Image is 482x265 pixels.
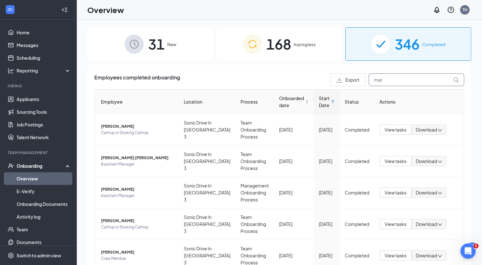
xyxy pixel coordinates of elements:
[416,252,437,259] span: Download
[17,118,71,131] a: Job Postings
[8,252,14,259] svg: Settings
[235,177,274,208] td: Management Onboarding Process
[460,243,476,259] iframe: Intercom live chat
[179,177,235,208] td: Sonic Drive In [GEOGRAPHIC_DATA] 3
[179,208,235,240] td: Sonic Drive In [GEOGRAPHIC_DATA] 3
[345,189,369,196] div: Completed
[469,242,476,248] div: 74
[345,76,359,83] span: Export
[274,90,314,114] th: Onboarded date
[385,221,406,228] span: View tasks
[416,126,437,133] span: Download
[101,249,174,255] span: [PERSON_NAME]
[385,189,406,196] span: View tasks
[8,163,14,169] svg: UserCheck
[179,146,235,177] td: Sonic Drive In [GEOGRAPHIC_DATA] 3
[447,6,455,14] svg: QuestionInfo
[319,95,330,109] span: Start Date
[319,189,335,196] div: [DATE]
[438,222,442,227] span: down
[17,131,71,144] a: Talent Network
[379,219,412,229] button: View tasks
[17,163,66,169] div: Onboarding
[17,105,71,118] a: Sourcing Tools
[279,158,309,165] div: [DATE]
[473,243,478,248] span: 1
[101,224,174,230] span: Carhop or Skating Carhop
[17,51,71,64] a: Scheduling
[148,33,165,55] span: 31
[17,185,71,198] a: E-Verify
[379,187,412,198] button: View tasks
[101,255,174,262] span: Crew Member
[279,189,309,196] div: [DATE]
[345,221,369,228] div: Completed
[416,158,437,165] span: Download
[463,7,467,12] div: TH
[438,191,442,195] span: down
[101,186,174,193] span: [PERSON_NAME]
[330,73,365,86] button: Export
[101,193,174,199] span: Assistant Manager
[17,252,61,259] div: Switch to admin view
[345,126,369,133] div: Completed
[385,126,406,133] span: View tasks
[438,254,442,258] span: down
[438,160,442,164] span: down
[319,158,335,165] div: [DATE]
[279,95,304,109] span: Onboarded date
[101,130,174,136] span: Carhop or Skating Carhop
[17,210,71,223] a: Activity log
[17,67,71,74] div: Reporting
[235,146,274,177] td: Team Onboarding Process
[279,126,309,133] div: [DATE]
[294,41,316,48] span: In progress
[101,155,174,161] span: [PERSON_NAME] [PERSON_NAME]
[416,221,437,228] span: Download
[8,150,70,155] div: Team Management
[95,90,179,114] th: Employee
[8,83,70,89] div: Hiring
[374,90,464,114] th: Actions
[179,90,235,114] th: Location
[94,73,180,86] span: Employees completed onboarding
[385,158,406,165] span: View tasks
[416,189,437,196] span: Download
[87,4,124,15] h1: Overview
[279,221,309,228] div: [DATE]
[101,218,174,224] span: [PERSON_NAME]
[319,126,335,133] div: [DATE]
[7,6,13,13] svg: WorkstreamLogo
[345,252,369,259] div: Completed
[8,67,14,74] svg: Analysis
[379,156,412,166] button: View tasks
[433,6,441,14] svg: Notifications
[345,158,369,165] div: Completed
[61,7,68,13] svg: Collapse
[235,208,274,240] td: Team Onboarding Process
[17,236,71,248] a: Documents
[17,26,71,39] a: Home
[17,93,71,105] a: Applicants
[17,198,71,210] a: Onboarding Documents
[235,90,274,114] th: Process
[340,90,374,114] th: Status
[319,221,335,228] div: [DATE]
[422,41,445,48] span: Completed
[279,252,309,259] div: [DATE]
[369,73,464,86] input: Search by Name, Job Posting, or Process
[395,33,420,55] span: 346
[179,114,235,146] td: Sonic Drive In [GEOGRAPHIC_DATA] 3
[17,172,71,185] a: Overview
[266,33,291,55] span: 168
[438,128,442,132] span: down
[167,41,176,48] span: New
[235,114,274,146] td: Team Onboarding Process
[17,39,71,51] a: Messages
[379,125,412,135] button: View tasks
[101,123,174,130] span: [PERSON_NAME]
[101,161,174,167] span: Assistant Manager
[319,252,335,259] div: [DATE]
[385,252,406,259] span: View tasks
[379,250,412,261] button: View tasks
